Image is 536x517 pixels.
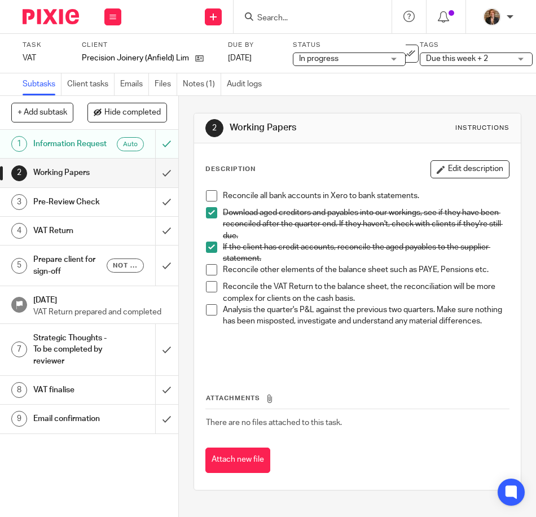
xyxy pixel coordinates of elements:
[206,419,342,427] span: There are no files attached to this task.
[155,73,177,95] a: Files
[183,73,221,95] a: Notes (1)
[33,164,107,181] h1: Working Papers
[205,119,223,137] div: 2
[33,382,107,398] h1: VAT finalise
[206,395,260,401] span: Attachments
[23,52,68,64] div: VAT
[223,304,509,327] p: Analysis the quarter's P&L against the previous two quarters. Make sure nothing has been misposte...
[455,124,509,133] div: Instructions
[23,9,79,24] img: Pixie
[67,73,115,95] a: Client tasks
[11,136,27,152] div: 1
[33,135,107,152] h1: Information Request
[223,281,509,304] p: Reconcile the VAT Return to the balance sheet, the reconciliation will be more complex for client...
[11,258,27,274] div: 5
[299,55,339,63] span: In progress
[23,41,68,50] label: Task
[11,341,27,357] div: 7
[227,73,267,95] a: Audit logs
[11,382,27,398] div: 8
[223,264,509,275] p: Reconcile other elements of the balance sheet such as PAYE, Pensions etc.
[228,54,252,62] span: [DATE]
[104,108,161,117] span: Hide completed
[33,292,167,306] h1: [DATE]
[230,122,381,134] h1: Working Papers
[11,223,27,239] div: 4
[420,41,533,50] label: Tags
[256,14,358,24] input: Search
[33,306,167,318] p: VAT Return prepared and completed
[113,261,137,270] span: Not yet sent
[223,190,509,201] p: Reconcile all bank accounts in Xero to bank statements.
[87,103,167,122] button: Hide completed
[11,165,27,181] div: 2
[120,73,149,95] a: Emails
[82,52,190,64] p: Precision Joinery (Anfield) Limited
[293,41,406,50] label: Status
[33,410,107,427] h1: Email confirmation
[426,55,488,63] span: Due this week + 2
[33,194,107,211] h1: Pre-Review Check
[117,137,144,151] div: Auto
[11,194,27,210] div: 3
[82,41,217,50] label: Client
[430,160,509,178] button: Edit description
[33,222,107,239] h1: VAT Return
[23,73,61,95] a: Subtasks
[223,207,509,242] p: Download aged creditors and payables into our workings, see if they have been reconciled after th...
[228,41,279,50] label: Due by
[223,242,509,265] p: If the client has credit accounts, reconcile the aged payables to the supplier statement.
[11,411,27,427] div: 9
[11,103,73,122] button: + Add subtask
[205,165,256,174] p: Description
[33,251,107,280] h1: Prepare client for sign-off
[33,330,107,370] h1: Strategic Thoughts - To be completed by reviewer
[205,448,270,473] button: Attach new file
[483,8,501,26] img: WhatsApp%20Image%202025-04-23%20at%2010.20.30_16e186ec.jpg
